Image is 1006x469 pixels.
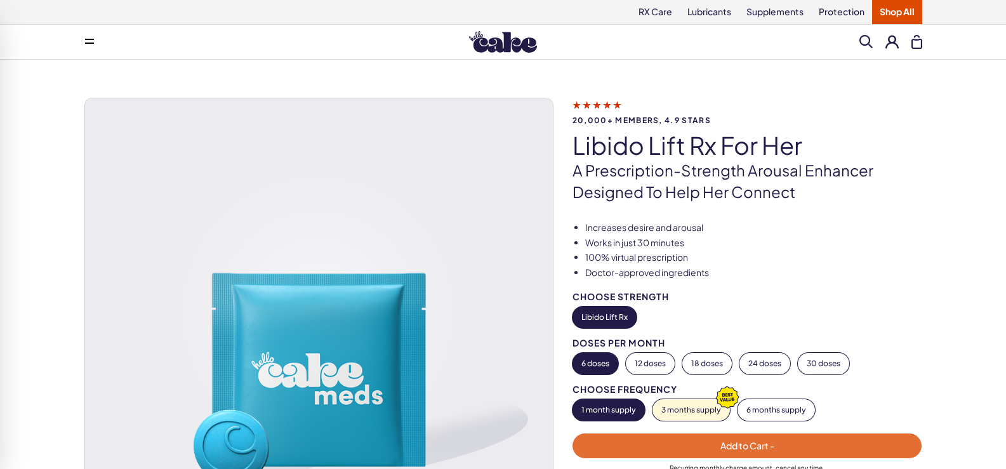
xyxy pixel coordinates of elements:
li: Increases desire and arousal [585,221,922,234]
button: Libido Lift Rx [572,307,637,328]
span: - [770,440,774,451]
button: 30 doses [798,353,849,374]
span: Add to Cart [720,440,774,451]
li: Works in just 30 minutes [585,237,922,249]
span: 20,000+ members, 4.9 stars [572,116,922,124]
li: 100% virtual prescription [585,251,922,264]
div: Choose Strength [572,292,922,301]
p: A prescription-strength arousal enhancer designed to help her connect [572,160,922,202]
button: 12 doses [626,353,675,374]
img: Hello Cake [469,31,537,53]
button: 18 doses [682,353,732,374]
h1: Libido Lift Rx For Her [572,132,922,159]
button: 6 doses [572,353,618,374]
div: Doses per Month [572,338,922,348]
button: Add to Cart - [572,433,922,458]
button: 24 doses [739,353,790,374]
button: 1 month supply [572,399,645,421]
button: 6 months supply [738,399,815,421]
button: 3 months supply [652,399,730,421]
a: 20,000+ members, 4.9 stars [572,99,922,124]
li: Doctor-approved ingredients [585,267,922,279]
div: Choose Frequency [572,385,922,394]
